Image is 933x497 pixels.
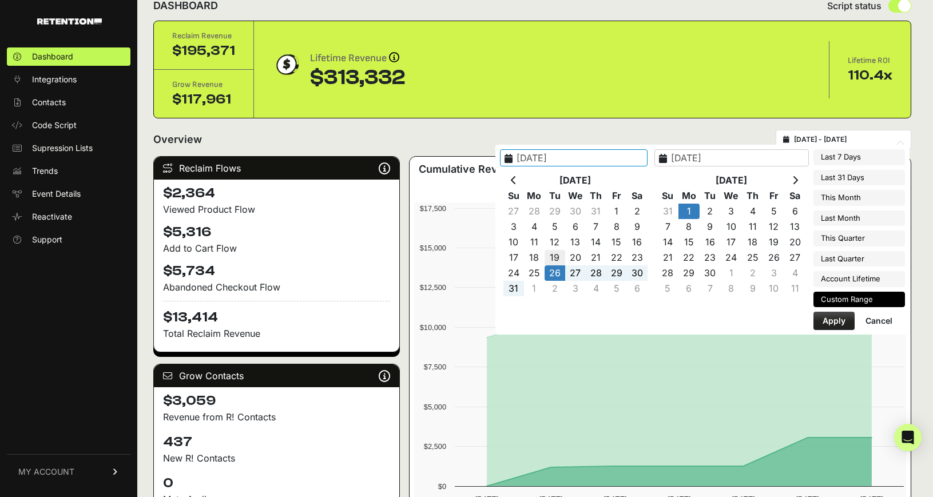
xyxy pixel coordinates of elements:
[721,281,742,296] td: 8
[721,234,742,250] td: 17
[627,219,648,234] td: 9
[627,204,648,219] td: 2
[503,234,524,250] td: 10
[763,234,784,250] td: 19
[700,204,721,219] td: 2
[419,161,523,177] h3: Cumulative Revenue
[37,18,102,25] img: Retention.com
[784,265,805,281] td: 4
[163,392,390,410] h4: $3,059
[721,265,742,281] td: 1
[272,50,301,79] img: dollar-coin-05c43ed7efb7bc0c12610022525b4bbbb207c7efeef5aecc26f025e68dcafac9.png
[163,262,390,280] h4: $5,734
[627,250,648,265] td: 23
[7,162,130,180] a: Trends
[678,219,700,234] td: 8
[172,79,235,90] div: Grow Revenue
[503,204,524,219] td: 27
[310,50,405,66] div: Lifetime Revenue
[627,281,648,296] td: 6
[420,204,446,213] text: $17,500
[763,219,784,234] td: 12
[894,424,922,451] div: Open Intercom Messenger
[742,250,763,265] td: 25
[586,188,606,204] th: Th
[813,251,905,267] li: Last Quarter
[154,157,399,180] div: Reclaim Flows
[657,281,678,296] td: 5
[721,250,742,265] td: 24
[524,281,545,296] td: 1
[420,283,446,292] text: $12,500
[678,265,700,281] td: 29
[813,210,905,226] li: Last Month
[813,312,855,330] button: Apply
[565,265,586,281] td: 27
[721,219,742,234] td: 10
[565,204,586,219] td: 30
[784,234,805,250] td: 20
[503,265,524,281] td: 24
[586,234,606,250] td: 14
[565,234,586,250] td: 13
[586,204,606,219] td: 31
[763,188,784,204] th: Fr
[606,188,627,204] th: Fr
[606,234,627,250] td: 15
[784,219,805,234] td: 13
[310,66,405,89] div: $313,332
[163,410,390,424] p: Revenue from R! Contacts
[721,188,742,204] th: We
[163,327,390,340] p: Total Reclaim Revenue
[606,219,627,234] td: 8
[813,190,905,206] li: This Month
[763,250,784,265] td: 26
[524,265,545,281] td: 25
[420,323,446,332] text: $10,000
[586,250,606,265] td: 21
[163,202,390,216] div: Viewed Product Flow
[657,204,678,219] td: 31
[153,132,202,148] h2: Overview
[700,265,721,281] td: 30
[438,482,446,491] text: $0
[18,466,74,478] span: MY ACCOUNT
[503,219,524,234] td: 3
[763,204,784,219] td: 5
[657,234,678,250] td: 14
[606,250,627,265] td: 22
[545,265,565,281] td: 26
[163,433,390,451] h4: 437
[848,66,892,85] div: 110.4x
[7,70,130,89] a: Integrations
[813,149,905,165] li: Last 7 Days
[163,474,390,492] h4: 0
[742,281,763,296] td: 9
[700,250,721,265] td: 23
[856,312,902,330] button: Cancel
[742,265,763,281] td: 2
[678,204,700,219] td: 1
[420,244,446,252] text: $15,000
[627,265,648,281] td: 30
[524,173,627,188] th: [DATE]
[154,364,399,387] div: Grow Contacts
[545,250,565,265] td: 19
[503,281,524,296] td: 31
[32,142,93,154] span: Supression Lists
[503,188,524,204] th: Su
[565,188,586,204] th: We
[565,281,586,296] td: 3
[763,281,784,296] td: 10
[565,250,586,265] td: 20
[784,250,805,265] td: 27
[7,139,130,157] a: Supression Lists
[657,250,678,265] td: 21
[784,281,805,296] td: 11
[586,219,606,234] td: 7
[7,230,130,249] a: Support
[784,188,805,204] th: Sa
[163,301,390,327] h4: $13,414
[163,241,390,255] div: Add to Cart Flow
[163,184,390,202] h4: $2,364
